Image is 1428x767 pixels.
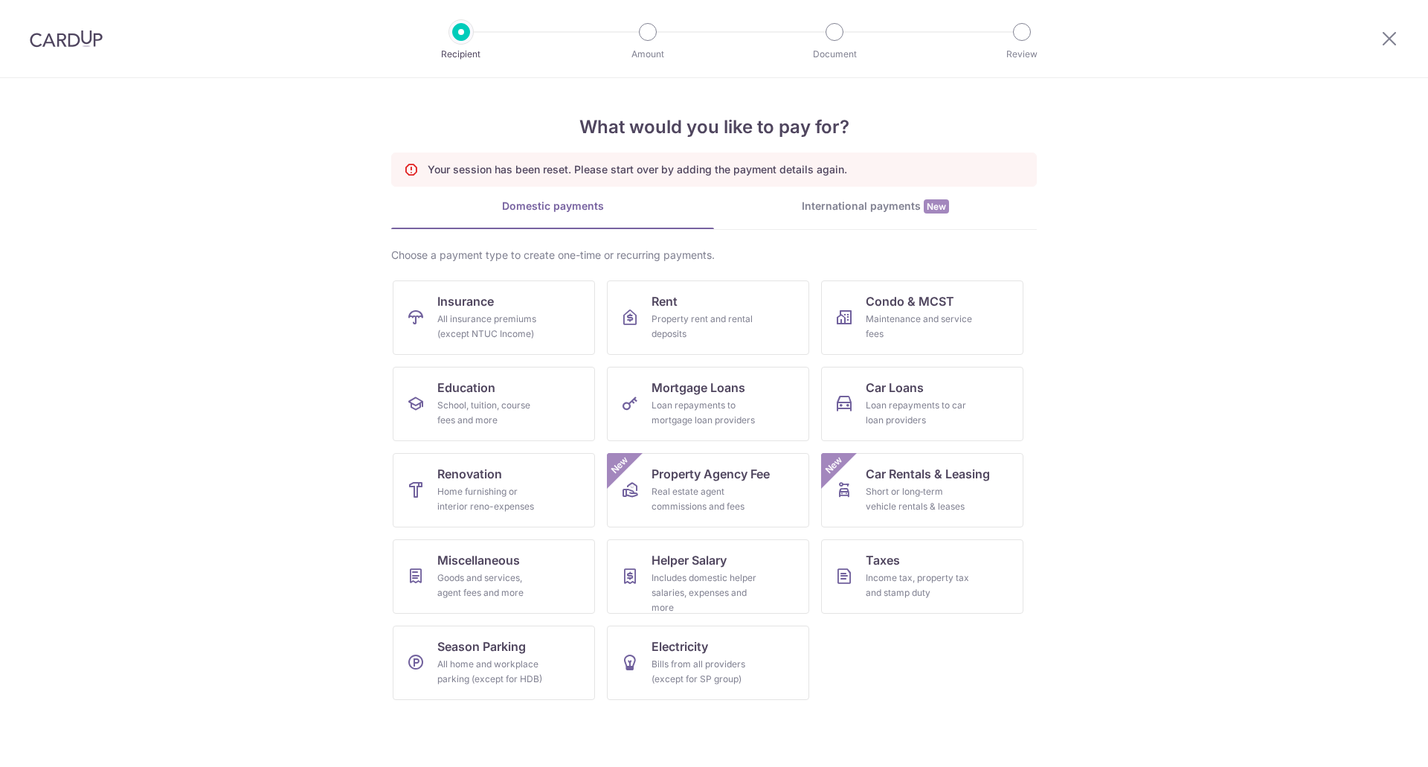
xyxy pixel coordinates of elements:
div: Short or long‑term vehicle rentals & leases [866,484,973,514]
span: Electricity [652,638,708,655]
p: Recipient [406,47,516,62]
a: Mortgage LoansLoan repayments to mortgage loan providers [607,367,809,441]
span: Season Parking [437,638,526,655]
img: CardUp [30,30,103,48]
p: Document [779,47,890,62]
a: TaxesIncome tax, property tax and stamp duty [821,539,1023,614]
a: RenovationHome furnishing or interior reno-expenses [393,453,595,527]
div: Includes domestic helper salaries, expenses and more [652,571,759,615]
div: International payments [714,199,1037,214]
div: School, tuition, course fees and more [437,398,544,428]
div: Real estate agent commissions and fees [652,484,759,514]
div: Loan repayments to mortgage loan providers [652,398,759,428]
span: Mortgage Loans [652,379,745,397]
span: Car Rentals & Leasing [866,465,990,483]
a: Car LoansLoan repayments to car loan providers [821,367,1023,441]
span: Miscellaneous [437,551,520,569]
span: Helper Salary [652,551,727,569]
span: Rent [652,292,678,310]
div: Income tax, property tax and stamp duty [866,571,973,600]
a: MiscellaneousGoods and services, agent fees and more [393,539,595,614]
span: Education [437,379,495,397]
div: Home furnishing or interior reno-expenses [437,484,544,514]
div: Loan repayments to car loan providers [866,398,973,428]
a: Car Rentals & LeasingShort or long‑term vehicle rentals & leasesNew [821,453,1023,527]
a: InsuranceAll insurance premiums (except NTUC Income) [393,280,595,355]
span: Taxes [866,551,900,569]
span: Property Agency Fee [652,465,770,483]
span: New [608,453,632,478]
div: Bills from all providers (except for SP group) [652,657,759,687]
a: ElectricityBills from all providers (except for SP group) [607,626,809,700]
a: Condo & MCSTMaintenance and service fees [821,280,1023,355]
div: Property rent and rental deposits [652,312,759,341]
p: Your session has been reset. Please start over by adding the payment details again. [428,162,847,177]
p: Amount [593,47,703,62]
span: New [924,199,949,214]
span: New [822,453,846,478]
h4: What would you like to pay for? [391,114,1037,141]
div: Maintenance and service fees [866,312,973,341]
span: Condo & MCST [866,292,954,310]
div: Goods and services, agent fees and more [437,571,544,600]
span: Car Loans [866,379,924,397]
div: All insurance premiums (except NTUC Income) [437,312,544,341]
span: Insurance [437,292,494,310]
div: All home and workplace parking (except for HDB) [437,657,544,687]
a: Season ParkingAll home and workplace parking (except for HDB) [393,626,595,700]
a: EducationSchool, tuition, course fees and more [393,367,595,441]
a: Property Agency FeeReal estate agent commissions and feesNew [607,453,809,527]
span: Renovation [437,465,502,483]
a: Helper SalaryIncludes domestic helper salaries, expenses and more [607,539,809,614]
div: Choose a payment type to create one-time or recurring payments. [391,248,1037,263]
div: Domestic payments [391,199,714,214]
a: RentProperty rent and rental deposits [607,280,809,355]
p: Review [967,47,1077,62]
